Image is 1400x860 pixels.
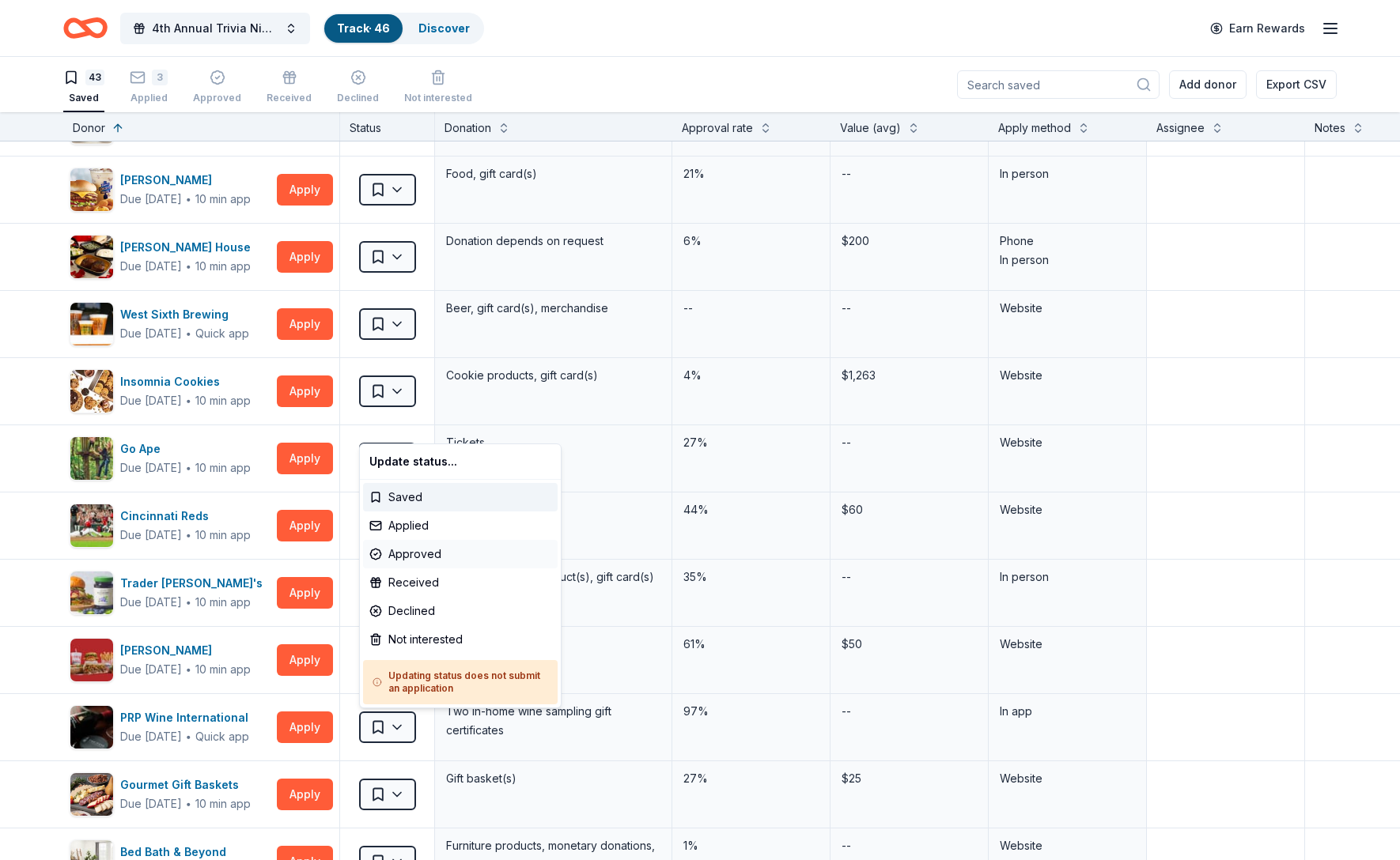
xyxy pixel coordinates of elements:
[373,670,548,695] h5: Updating status does not submit an application
[363,511,558,540] div: Applied
[363,447,558,476] div: Update status...
[363,568,558,597] div: Received
[363,540,558,568] div: Approved
[363,625,558,654] div: Not interested
[363,597,558,625] div: Declined
[363,483,558,511] div: Saved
